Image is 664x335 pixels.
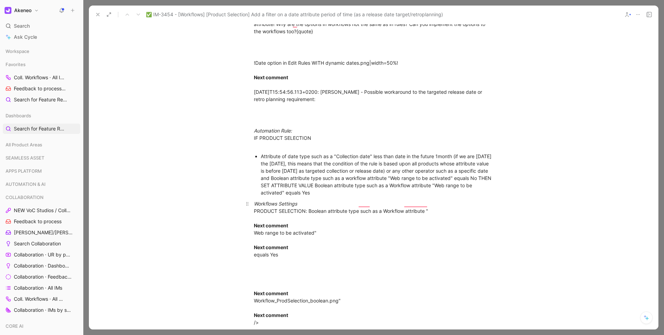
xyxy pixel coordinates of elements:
[14,207,72,214] span: NEW VoC Studios / Collaboration
[3,139,80,152] div: All Product Areas
[14,125,65,132] span: Search for Feature Requests
[14,307,71,314] span: Collaboration · IMs by status
[3,192,80,202] div: COLLABORATION
[3,94,80,105] a: Search for Feature Requests
[3,192,80,315] div: COLLABORATIONNEW VoC Studios / CollaborationFeedback to process[PERSON_NAME]/[PERSON_NAME] CallsS...
[3,179,80,191] div: AUTOMATION & AI
[14,296,63,302] span: Coll. Workflows · All IMs
[254,127,493,149] div: IF PRODUCT SELECTION
[254,312,288,318] strong: Next comment
[3,32,80,42] a: Ask Cycle
[254,200,493,258] div: PRODUCT SELECTION: Boolean attribute type such as a Workflow attribute " Web range to be activate...
[3,305,80,315] a: Collaboration · IMs by status
[6,48,29,55] span: Workspace
[3,179,80,189] div: AUTOMATION & AI
[261,153,493,196] div: Attribute of date type such as a "Collection date" less than date in the future 1month (if we are...
[3,59,80,70] div: Favorites
[3,6,40,15] button: AkeneoAkeneo
[3,261,80,271] a: Collaboration · Dashboard
[3,321,80,333] div: CORE AI
[14,273,72,280] span: Collaboration · Feedback by source
[6,61,26,68] span: Favorites
[3,46,80,56] div: Workspace
[3,294,80,304] a: Coll. Workflows · All IMs
[3,166,80,176] div: APPS PLATFORM
[3,250,80,260] a: Collaboration · UR by project
[3,238,80,249] a: Search Collaboration
[3,216,80,227] a: Feedback to process
[3,139,80,150] div: All Product Areas
[14,251,71,258] span: Collaboration · UR by project
[6,181,46,188] span: AUTOMATION & AI
[14,262,71,269] span: Collaboration · Dashboard
[3,110,80,134] div: DashboardsSearch for Feature Requests
[3,283,80,293] a: Collaboration · All IMs
[254,59,493,103] div: !Date option in Edit Rules WITH dynamic dates.png|width=50%! [DATE]T15:54:56.113+0200: [PERSON_NA...
[3,205,80,216] a: NEW VoC Studios / Collaboration
[3,110,80,121] div: Dashboards
[3,72,80,83] a: Coll. Workflows · All IMs
[3,21,80,31] div: Search
[14,74,68,81] span: Coll. Workflows · All IMs
[3,153,80,165] div: SEAMLESS ASSET
[6,167,42,174] span: APPS PLATFORM
[254,201,297,207] em: Workflows Settings
[6,112,31,119] span: Dashboards
[146,10,443,19] span: ✅ IM-3454 - [Workflows] [Product Selection] Add a filter on a date attribute period of time (as a...
[14,85,68,92] span: Feedback to process
[254,223,288,228] strong: Next comment
[14,229,73,236] span: [PERSON_NAME]/[PERSON_NAME] Calls
[254,244,288,250] strong: Next comment
[254,282,493,326] div: Workflow_ProdSelection_boolean.png" />
[14,22,30,30] span: Search
[3,83,80,94] a: Feedback to processCOLLABORATION
[14,240,61,247] span: Search Collaboration
[4,7,11,14] img: Akeneo
[3,227,80,238] a: [PERSON_NAME]/[PERSON_NAME] Calls
[14,218,62,225] span: Feedback to process
[6,323,24,329] span: CORE AI
[6,154,44,161] span: SEAMLESS ASSET
[14,33,37,41] span: Ask Cycle
[14,96,68,103] span: Search for Feature Requests
[254,128,292,134] em: Automation Rule:
[3,272,80,282] a: Collaboration · Feedback by source
[6,194,44,201] span: COLLABORATION
[3,153,80,163] div: SEAMLESS ASSET
[254,290,288,296] strong: Next comment
[3,321,80,331] div: CORE AI
[3,124,80,134] a: Search for Feature Requests
[254,74,288,80] strong: Next comment
[3,166,80,178] div: APPS PLATFORM
[6,141,42,148] span: All Product Areas
[14,7,31,13] h1: Akeneo
[14,284,62,291] span: Collaboration · All IMs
